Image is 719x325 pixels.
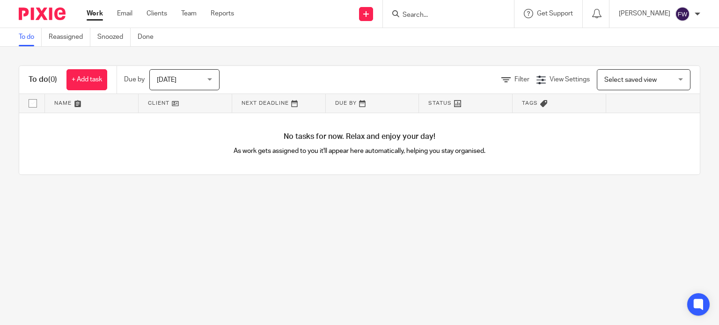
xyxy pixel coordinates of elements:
img: svg%3E [675,7,690,22]
span: Filter [514,76,529,83]
h4: No tasks for now. Relax and enjoy your day! [19,132,700,142]
span: Tags [522,101,538,106]
a: To do [19,28,42,46]
h1: To do [29,75,57,85]
a: Email [117,9,132,18]
p: As work gets assigned to you it'll appear here automatically, helping you stay organised. [190,146,530,156]
a: Reports [211,9,234,18]
p: Due by [124,75,145,84]
a: Snoozed [97,28,131,46]
a: Team [181,9,197,18]
a: Clients [147,9,167,18]
img: Pixie [19,7,66,20]
p: [PERSON_NAME] [619,9,670,18]
span: Get Support [537,10,573,17]
a: Reassigned [49,28,90,46]
a: Work [87,9,103,18]
span: View Settings [550,76,590,83]
span: [DATE] [157,77,176,83]
a: + Add task [66,69,107,90]
a: Done [138,28,161,46]
span: (0) [48,76,57,83]
input: Search [402,11,486,20]
span: Select saved view [604,77,657,83]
